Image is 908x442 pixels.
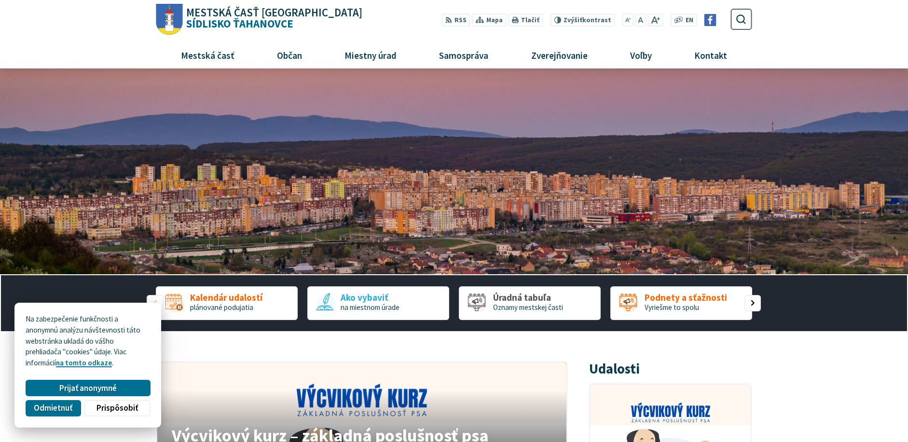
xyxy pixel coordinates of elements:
[96,403,138,413] span: Prispôsobiť
[648,13,663,27] button: Zväčšiť veľkosť písma
[564,16,611,24] span: kontrast
[341,303,399,312] span: na miestnom úrade
[508,13,543,27] button: Tlačiť
[190,303,253,312] span: plánované podujatia
[34,403,72,413] span: Odmietnuť
[186,7,362,18] span: Mestská časť [GEOGRAPHIC_DATA]
[513,42,605,68] a: Zverejňovanie
[178,42,238,68] span: Mestská časť
[610,286,752,320] div: 4 / 5
[327,42,414,68] a: Miestny úrad
[274,42,306,68] span: Občan
[190,293,262,303] span: Kalendár udalostí
[686,15,693,26] span: EN
[472,13,506,27] a: Mapa
[459,286,601,320] div: 3 / 5
[307,286,449,320] div: 2 / 5
[493,293,563,303] span: Úradná tabuľa
[164,42,252,68] a: Mestská časť
[493,303,563,312] span: Oznamy mestskej časti
[744,295,761,311] div: Nasledujúci slajd
[635,13,646,27] button: Nastaviť pôvodnú veľkosť písma
[683,15,696,26] a: EN
[260,42,320,68] a: Občan
[156,286,298,320] a: Kalendár udalostí plánované podujatia
[690,42,730,68] span: Kontakt
[84,400,150,416] button: Prispôsobiť
[56,358,112,367] a: na tomto odkaze
[645,303,699,312] span: Vyriešme to spolu
[550,13,615,27] button: Zvýšiťkontrast
[307,286,449,320] a: Ako vybaviť na miestnom úrade
[182,7,362,29] h1: Sídlisko Ťahanovce
[626,42,655,68] span: Voľby
[26,380,150,396] button: Prijať anonymné
[645,293,727,303] span: Podnety a sťažnosti
[436,42,492,68] span: Samospráva
[341,293,399,303] span: Ako vybaviť
[422,42,506,68] a: Samospráva
[527,42,591,68] span: Zverejňovanie
[156,4,362,35] a: Logo Sídlisko Ťahanovce, prejsť na domovskú stránku.
[564,16,582,24] span: Zvýšiť
[676,42,744,68] a: Kontakt
[341,42,400,68] span: Miestny úrad
[610,286,752,320] a: Podnety a sťažnosti Vyriešme to spolu
[521,16,539,24] span: Tlačiť
[156,286,298,320] div: 1 / 5
[156,4,182,35] img: Prejsť na domovskú stránku
[486,15,503,26] span: Mapa
[704,14,716,26] img: Prejsť na Facebook stránku
[26,400,81,416] button: Odmietnuť
[59,383,117,393] span: Prijať anonymné
[459,286,601,320] a: Úradná tabuľa Oznamy mestskej časti
[589,362,640,376] h3: Udalosti
[622,13,633,27] button: Zmenšiť veľkosť písma
[612,42,669,68] a: Voľby
[26,314,150,369] p: Na zabezpečenie funkčnosti a anonymnú analýzu návštevnosti táto webstránka ukladá do vášho prehli...
[147,295,163,311] div: Predošlý slajd
[454,15,467,26] span: RSS
[441,13,470,27] a: RSS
